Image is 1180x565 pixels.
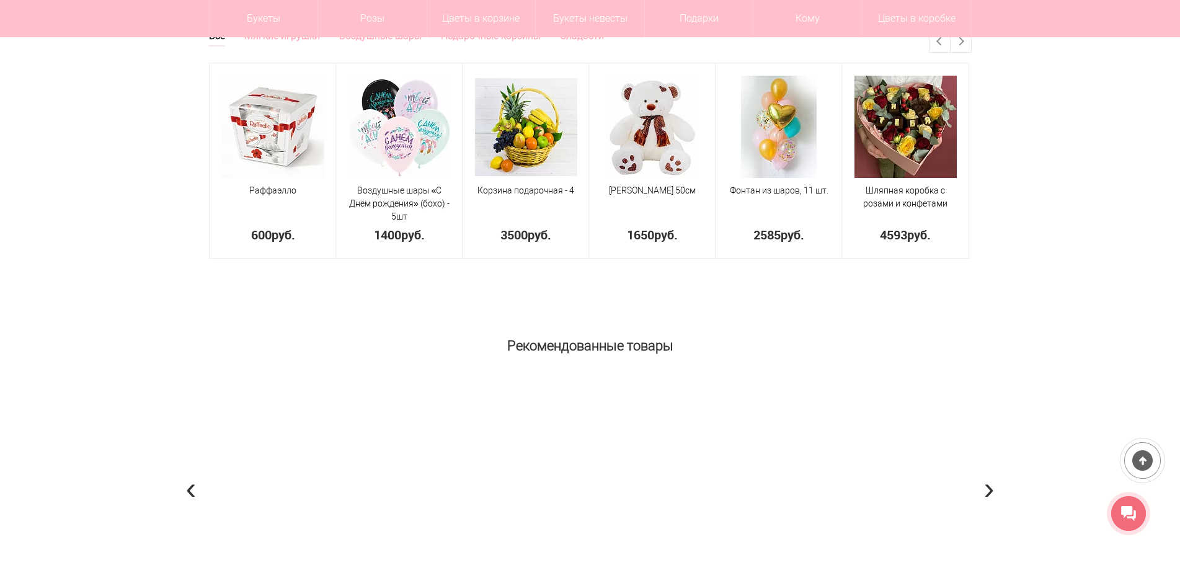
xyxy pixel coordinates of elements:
a: Фонтан из шаров, 11 шт. [730,185,828,195]
span: руб. [654,226,678,243]
a: Воздушные шары [339,30,422,45]
img: Шляпная коробка с розами и конфетами [854,76,957,178]
a: Корзина подарочная - 4 [477,185,574,195]
span: 600 [251,226,272,243]
a: Подарочные корзины [441,30,541,45]
h2: Рекомендованные товары [209,332,972,354]
img: Медведь Тони 50см [606,76,699,178]
span: руб. [272,226,295,243]
a: Сладости [560,30,604,45]
span: 1400 [374,226,401,243]
a: Воздушные шары «С Днём рождения» (бохо) - 5шт [349,185,450,221]
span: руб. [528,226,551,243]
a: Шляпная коробка с розами и конфетами [863,185,947,208]
span: руб. [401,226,425,243]
span: руб. [781,226,804,243]
a: Все [209,30,225,47]
img: Фонтан из шаров, 11 шт. [741,76,817,178]
span: Next [984,469,995,505]
span: 3500 [500,226,528,243]
span: руб. [907,226,931,243]
a: [PERSON_NAME] 50см [609,185,696,195]
img: Корзина подарочная - 4 [475,78,577,176]
a: Previous [929,30,950,52]
span: Previous [186,469,197,505]
span: 4593 [880,226,907,243]
a: Раффаэлло [249,185,296,195]
img: Раффаэлло [222,76,324,178]
a: Next [951,30,971,52]
span: 1650 [627,226,654,243]
img: Воздушные шары «С Днём рождения» (бохо) - 5шт [348,76,451,178]
span: 2585 [753,226,781,243]
a: Мягкие игрушки [244,30,320,45]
